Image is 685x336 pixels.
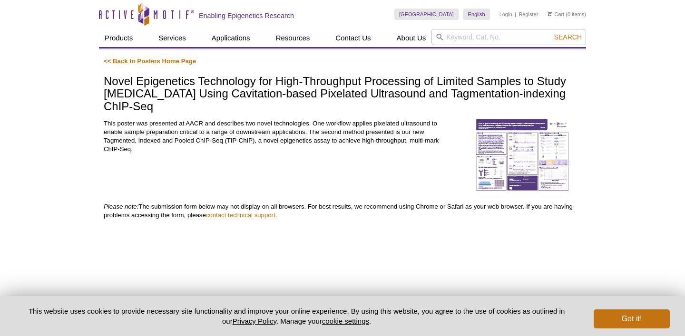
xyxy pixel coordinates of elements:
button: Got it! [594,309,670,328]
a: Register [519,11,538,18]
a: Contact Us [330,29,376,47]
a: Products [99,29,138,47]
li: | [515,9,516,20]
a: Privacy Policy [233,317,276,325]
h2: Enabling Epigenetics Research [199,11,294,20]
img: Your Cart [548,11,552,16]
li: (0 items) [548,9,586,20]
img: TIP-ChIP AARC 2023 Poster [475,119,570,192]
a: contact technical support [206,211,275,219]
button: cookie settings [322,317,369,325]
input: Keyword, Cat. No. [431,29,586,45]
a: Cart [548,11,564,18]
h1: Novel Epigenetics Technology for High-Throughput Processing of Limited Samples to Study [MEDICAL_... [104,75,581,114]
a: [GEOGRAPHIC_DATA] [394,9,459,20]
span: Search [554,33,582,41]
p: The submission form below may not display on all browsers. For best results, we recommend using C... [104,202,581,220]
a: Resources [270,29,316,47]
a: About Us [391,29,432,47]
a: << Back to Posters Home Page [104,58,196,65]
a: Services [153,29,192,47]
button: Search [551,33,585,41]
p: This website uses cookies to provide necessary site functionality and improve your online experie... [15,306,578,326]
a: English [463,9,490,20]
p: This poster was presented at AACR and describes two novel technologies. One workflow applies pixe... [104,119,457,154]
em: Please note: [104,203,138,210]
a: Login [499,11,512,18]
a: Applications [206,29,256,47]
